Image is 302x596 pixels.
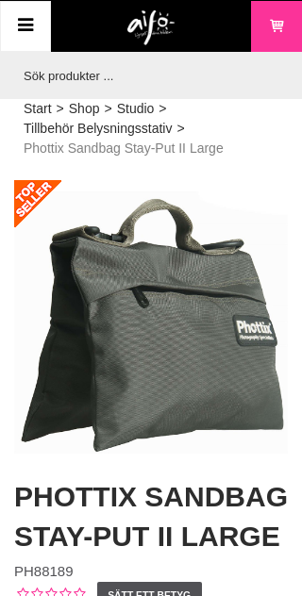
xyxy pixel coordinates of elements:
[14,52,278,99] input: Sök produkter ...
[24,99,52,119] a: Start
[24,139,224,158] span: Phottix Sandbag Stay-Put II Large
[14,563,74,579] span: PH88189
[104,99,111,119] span: >
[57,99,64,119] span: >
[127,10,176,46] img: logo.png
[69,99,100,119] a: Shop
[176,119,184,139] span: >
[159,99,166,119] span: >
[117,99,155,119] a: Studio
[24,119,172,139] a: Tillbehör Belysningsstativ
